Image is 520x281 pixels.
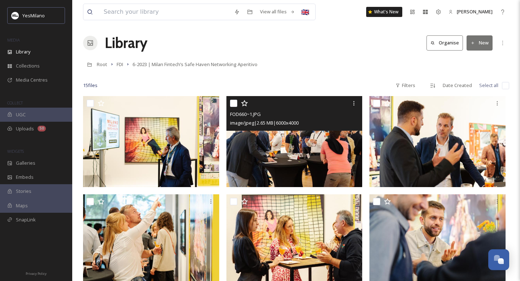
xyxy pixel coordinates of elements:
[457,8,493,15] span: [PERSON_NAME]
[256,5,299,19] a: View all files
[16,125,34,132] span: Uploads
[16,77,48,83] span: Media Centres
[426,35,467,50] a: Organise
[26,269,47,277] a: Privacy Policy
[16,174,34,181] span: Embeds
[369,96,506,187] img: FOFA7F~1.JPG
[22,12,45,19] span: YesMilano
[117,60,123,69] a: FDI
[7,100,23,105] span: COLLECT
[7,37,20,43] span: MEDIA
[100,4,230,20] input: Search your library
[488,249,509,270] button: Open Chat
[366,7,402,17] a: What's New
[230,111,261,117] span: FOD660~1.JPG
[83,82,97,89] span: 15 file s
[479,82,498,89] span: Select all
[133,61,257,68] span: 6-2023 | Milan Fintech’s Safe Haven Networking Aperitivo
[230,120,299,126] span: image/jpeg | 2.65 MB | 6000 x 4000
[97,61,107,68] span: Root
[226,96,363,187] img: FOD660~1.JPG
[16,48,30,55] span: Library
[299,5,312,18] div: 🇬🇧
[467,35,493,50] button: New
[16,202,28,209] span: Maps
[26,271,47,276] span: Privacy Policy
[392,78,419,92] div: Filters
[97,60,107,69] a: Root
[16,188,31,195] span: Stories
[439,78,476,92] div: Date Created
[7,148,24,154] span: WIDGETS
[445,5,496,19] a: [PERSON_NAME]
[117,61,123,68] span: FDI
[16,160,35,167] span: Galleries
[133,60,257,69] a: 6-2023 | Milan Fintech’s Safe Haven Networking Aperitivo
[83,96,219,187] img: FOD118~1.JPG
[16,111,26,118] span: UGC
[16,216,36,223] span: SnapLink
[38,126,46,131] div: 50
[12,12,19,19] img: Logo%20YesMilano%40150x.png
[16,62,40,69] span: Collections
[426,35,463,50] button: Organise
[105,32,147,54] a: Library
